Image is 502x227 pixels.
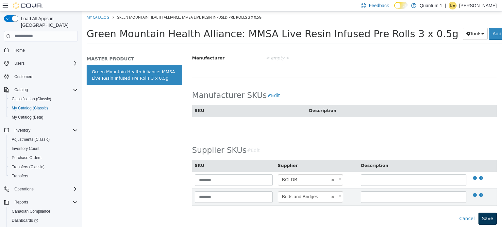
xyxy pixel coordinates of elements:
p: [PERSON_NAME] [459,2,497,9]
a: My Catalog (Classic) [9,104,51,112]
span: LE [450,2,455,9]
a: Transfers [9,172,31,180]
a: Home [12,46,27,54]
button: Customers [1,72,80,81]
p: | [445,2,446,9]
span: Inventory [14,128,30,133]
span: SKU [113,97,123,102]
a: Buds and Bridges [196,180,261,191]
button: Reports [1,198,80,207]
span: Reports [12,198,78,206]
span: Operations [12,185,78,193]
a: Customers [12,73,36,81]
a: Purchase Orders [9,154,44,162]
span: Inventory Count [9,145,78,153]
button: Catalog [12,86,30,94]
span: Transfers (Classic) [9,163,78,171]
button: Cancel [374,201,396,213]
span: My Catalog (Beta) [9,113,78,121]
span: Transfers [12,173,28,179]
a: My Catalog (Beta) [9,113,46,121]
button: Operations [1,185,80,194]
span: Reports [14,200,28,205]
a: Transfers (Classic) [9,163,47,171]
span: My Catalog (Beta) [12,115,43,120]
span: Catalog [14,87,28,92]
span: Load All Apps in [GEOGRAPHIC_DATA] [18,15,78,28]
span: Description [279,152,307,156]
button: Operations [12,185,36,193]
button: Transfers (Classic) [7,162,80,171]
button: Home [1,45,80,55]
span: Inventory [12,126,78,134]
button: Catalog [1,85,80,94]
span: Classification (Classic) [9,95,78,103]
span: Home [14,48,25,53]
button: Save [397,201,415,213]
span: Operations [14,186,34,192]
button: Edit [165,133,181,145]
span: Manufacturer [110,44,143,49]
a: Dashboards [7,216,80,225]
span: Transfers [9,172,78,180]
button: Users [1,59,80,68]
button: Canadian Compliance [7,207,80,216]
h2: Manufacturer SKUs [110,78,202,90]
span: Buds and Bridges [196,180,247,191]
span: Description [227,97,255,102]
a: Dashboards [9,217,41,224]
button: Inventory [1,126,80,135]
button: Purchase Orders [7,153,80,162]
a: Classification (Classic) [9,95,54,103]
a: Inventory Count [9,145,42,153]
p: Quantum 1 [420,2,442,9]
span: Dashboards [9,217,78,224]
button: Classification (Classic) [7,94,80,104]
span: Adjustments (Classic) [9,136,78,143]
a: BCLDB [196,163,261,174]
button: Inventory [12,126,33,134]
h2: Supplier SKUs [110,133,182,145]
span: SKU [113,152,123,156]
button: Tools [381,16,406,28]
span: Transfers (Classic) [12,164,44,170]
span: My Catalog (Classic) [9,104,78,112]
div: < empty > [184,41,420,53]
span: Purchase Orders [12,155,42,160]
span: Feedback [369,2,389,9]
span: Canadian Compliance [12,209,50,214]
span: Supplier [196,152,216,156]
span: Classification (Classic) [12,96,51,102]
span: My Catalog (Classic) [12,105,48,111]
span: Catalog [12,86,78,94]
span: Adjustments (Classic) [12,137,50,142]
a: Canadian Compliance [9,207,53,215]
img: Cova [13,2,42,9]
button: Reports [12,198,31,206]
button: My Catalog (Beta) [7,113,80,122]
button: Edit [185,78,202,90]
button: Inventory Count [7,144,80,153]
span: Customers [12,73,78,81]
a: Adjustments (Classic) [9,136,52,143]
span: Green Mountain Health Alliance: MMSA Live Resin Infused Pre Rolls 3 x 0.5g [5,17,377,28]
span: Customers [14,74,33,79]
button: Adjustments (Classic) [7,135,80,144]
span: Purchase Orders [9,154,78,162]
a: My Catalog [5,3,27,8]
span: Home [12,46,78,54]
span: Inventory Count [12,146,40,151]
span: Dashboards [12,218,38,223]
span: Green Mountain Health Alliance: MMSA Live Resin Infused Pre Rolls 3 x 0.5g [35,3,180,8]
div: Lorenzo Edwards [449,2,457,9]
span: BCLDB [196,163,247,174]
span: Canadian Compliance [9,207,78,215]
button: Users [12,59,27,67]
span: Users [12,59,78,67]
button: My Catalog (Classic) [7,104,80,113]
a: Add new variation [407,16,456,28]
span: Users [14,61,25,66]
input: Dark Mode [394,2,408,9]
button: Transfers [7,171,80,181]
